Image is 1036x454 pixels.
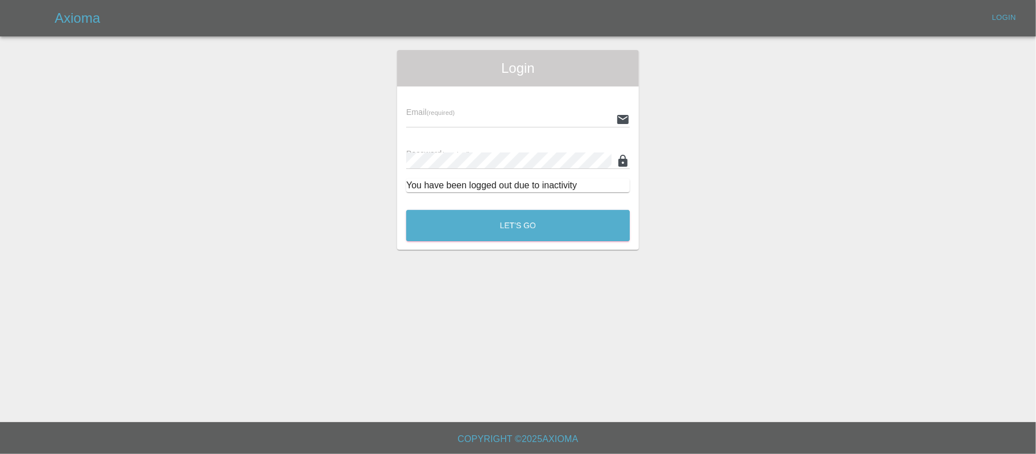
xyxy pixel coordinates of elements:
[427,109,455,116] small: (required)
[406,210,630,241] button: Let's Go
[406,149,470,158] span: Password
[9,431,1027,447] h6: Copyright © 2025 Axioma
[442,151,470,158] small: (required)
[406,59,630,77] span: Login
[406,179,630,192] div: You have been logged out due to inactivity
[986,9,1022,27] a: Login
[406,108,455,117] span: Email
[55,9,100,27] h5: Axioma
